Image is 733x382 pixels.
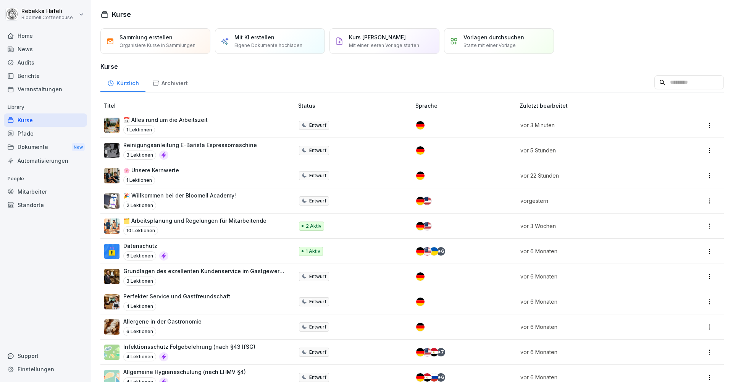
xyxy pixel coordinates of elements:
p: Sammlung erstellen [119,33,173,41]
a: Home [4,29,87,42]
img: de.svg [416,348,425,356]
img: xacjj5awa8ajrl2g9zhi2804.png [104,269,119,284]
p: Entwurf [309,273,326,280]
img: ua.svg [430,247,438,256]
p: vor 6 Monaten [520,247,662,255]
img: eg.svg [423,373,431,382]
img: de.svg [416,146,425,155]
img: eg.svg [430,348,438,356]
p: People [4,173,87,185]
p: Entwurf [309,197,326,204]
img: de.svg [416,373,425,382]
p: 🌸 Unsere Kernwerte [123,166,179,174]
img: de.svg [416,197,425,205]
img: gp1n7epbxsf9lzaihqn479zn.png [104,244,119,259]
p: Perfekter Service und Gastfreundschaft [123,292,230,300]
img: tgff07aey9ahi6f4hltuk21p.png [104,345,119,360]
p: Reinigungsanleitung E-Barista Espressomaschine [123,141,257,149]
div: Kurse [4,113,87,127]
p: Organisiere Kurse in Sammlungen [119,42,195,49]
p: Allgemeine Hygieneschulung (nach LHMV §4) [123,368,246,376]
p: Entwurf [309,324,326,330]
img: de.svg [416,247,425,256]
div: + 6 [437,247,445,256]
p: vor 3 Wochen [520,222,662,230]
p: 2 Lektionen [123,201,156,210]
p: vor 6 Monaten [520,298,662,306]
p: Entwurf [309,147,326,154]
h3: Kurse [100,62,724,71]
img: de.svg [416,298,425,306]
p: vor 6 Monaten [520,272,662,280]
p: Zuletzt bearbeitet [520,102,672,110]
img: bwuj6s1e49ip1tpfjdzf6itg.png [104,219,119,234]
a: Audits [4,56,87,69]
p: vor 5 Stunden [520,146,662,154]
img: us.svg [423,247,431,256]
p: Vorlagen durchsuchen [463,33,524,41]
p: Entwurf [309,374,326,381]
p: Grundlagen des exzellenten Kundenservice im Gastgewerbe [123,267,286,275]
img: de.svg [416,272,425,281]
img: de.svg [416,323,425,331]
p: vor 6 Monaten [520,348,662,356]
img: cu3wmzzldktk4qspvjr6yacu.png [104,118,119,133]
p: Starte mit einer Vorlage [463,42,516,49]
img: de.svg [416,172,425,180]
img: b4eu0mai1tdt6ksd7nlke1so.png [104,193,119,209]
p: Bloomell Coffeehouse [21,15,73,20]
a: Einstellungen [4,363,87,376]
a: Kürzlich [100,73,145,92]
a: Archiviert [145,73,194,92]
a: Mitarbeiter [4,185,87,198]
a: Automatisierungen [4,154,87,167]
img: q9ka5lds5r8z6j6e6z37df34.png [104,319,119,335]
a: Berichte [4,69,87,83]
div: + 7 [437,348,445,356]
img: us.svg [423,197,431,205]
div: Support [4,349,87,363]
p: 4 Lektionen [123,302,156,311]
p: 3 Lektionen [123,277,156,286]
div: + 6 [437,373,445,382]
p: 2 Aktiv [306,223,321,230]
div: Dokumente [4,140,87,154]
p: Sprache [415,102,517,110]
p: 6 Lektionen [123,251,156,261]
img: de.svg [416,121,425,129]
p: vor 3 Minuten [520,121,662,129]
p: Mit KI erstellen [234,33,274,41]
p: vor 22 Stunden [520,172,662,180]
p: vor 6 Monaten [520,373,662,381]
p: Allergene in der Gastronomie [123,317,202,325]
p: 4 Lektionen [123,352,156,361]
p: Entwurf [309,122,326,129]
img: ru.svg [430,373,438,382]
p: Status [298,102,412,110]
p: vor 6 Monaten [520,323,662,331]
p: 6 Lektionen [123,327,156,336]
p: Infektionsschutz Folgebelehrung (nach §43 IfSG) [123,343,255,351]
p: 🗂️ Arbeitsplanung und Regelungen für Mitarbeitende [123,217,266,225]
a: News [4,42,87,56]
p: Entwurf [309,349,326,356]
p: 1 Aktiv [306,248,320,255]
a: Pfade [4,127,87,140]
p: 📅 Alles rund um die Arbeitszeit [123,116,208,124]
h1: Kurse [112,9,131,19]
p: 1 Lektionen [123,125,155,134]
a: Standorte [4,198,87,212]
p: Datenschutz [123,242,168,250]
img: us.svg [423,222,431,230]
p: 1 Lektionen [123,176,155,185]
img: o42vw9ktpcd1ki1r1pbdchka.png [104,168,119,183]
